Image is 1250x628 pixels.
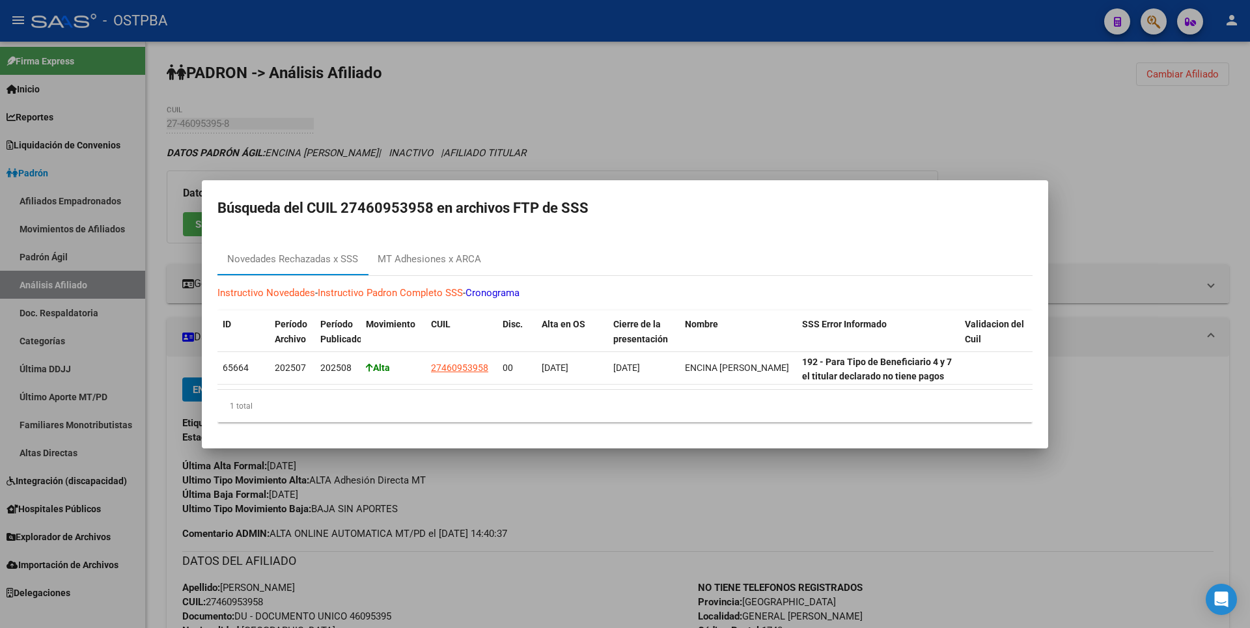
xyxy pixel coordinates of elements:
span: ENCINA [PERSON_NAME] [685,362,789,373]
span: 65664 [223,362,249,373]
datatable-header-cell: Cuil Error [1031,310,1103,353]
span: Movimiento [366,319,415,329]
div: 00 [503,361,531,375]
strong: Alta [366,362,390,373]
a: Instructivo Padron Completo SSS [318,287,463,299]
h2: Búsqueda del CUIL 27460953958 en archivos FTP de SSS [217,196,1033,221]
span: Cierre de la presentación [613,319,668,344]
a: Instructivo Novedades [217,287,315,299]
span: 202508 [320,362,352,373]
span: Período Archivo [275,319,307,344]
datatable-header-cell: SSS Error Informado [797,310,960,353]
span: 27460953958 [431,362,488,373]
div: 1 total [217,390,1033,422]
span: Nombre [685,319,718,329]
span: Validacion del Cuil [965,319,1024,344]
datatable-header-cell: Validacion del Cuil [960,310,1031,353]
div: MT Adhesiones x ARCA [378,252,481,267]
span: SSS Error Informado [802,319,887,329]
span: 202507 [275,362,306,373]
datatable-header-cell: Período Archivo [270,310,315,353]
datatable-header-cell: Alta en OS [536,310,608,353]
span: [DATE] [613,362,640,373]
span: ID [223,319,231,329]
datatable-header-cell: Movimiento [361,310,426,353]
p: - - [217,286,1033,301]
datatable-header-cell: Período Publicado [315,310,361,353]
span: Disc. [503,319,523,329]
datatable-header-cell: Nombre [680,310,797,353]
strong: 192 - Para Tipo de Beneficiario 4 y 7 el titular declarado no tiene pagos de monotributo en los ú... [802,357,952,411]
span: [DATE] [542,362,568,373]
datatable-header-cell: Disc. [497,310,536,353]
span: Alta en OS [542,319,585,329]
span: Período Publicado [320,319,362,344]
div: Novedades Rechazadas x SSS [227,252,358,267]
datatable-header-cell: ID [217,310,270,353]
datatable-header-cell: Cierre de la presentación [608,310,680,353]
datatable-header-cell: CUIL [426,310,497,353]
span: CUIL [431,319,451,329]
a: Cronograma [465,287,520,299]
div: Open Intercom Messenger [1206,584,1237,615]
